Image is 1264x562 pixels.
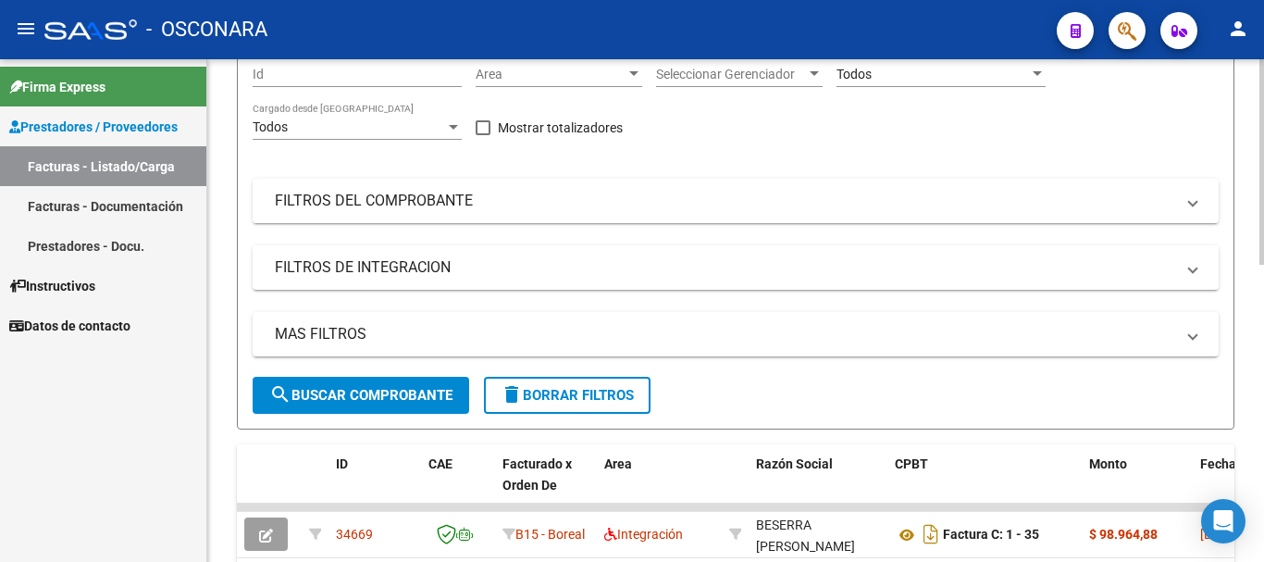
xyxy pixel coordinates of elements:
button: Buscar Comprobante [253,377,469,414]
mat-icon: menu [15,18,37,40]
datatable-header-cell: Area [597,444,722,526]
span: - OSCONARA [146,9,267,50]
span: B15 - Boreal [515,527,585,542]
span: Borrar Filtros [501,387,634,404]
span: 34669 [336,527,373,542]
datatable-header-cell: Facturado x Orden De [495,444,597,526]
span: Instructivos [9,276,95,296]
strong: Factura C: 1 - 35 [943,528,1039,543]
button: Borrar Filtros [484,377,651,414]
span: Prestadores / Proveedores [9,117,178,137]
span: [DATE] [1200,527,1238,542]
mat-panel-title: FILTROS DEL COMPROBANTE [275,191,1174,211]
span: Area [476,67,626,82]
mat-panel-title: MAS FILTROS [275,324,1174,344]
mat-icon: delete [501,383,523,406]
span: Monto [1089,456,1127,471]
div: 27396961291 [756,515,880,554]
span: CAE [428,456,452,471]
span: Todos [836,67,872,81]
mat-icon: person [1227,18,1249,40]
div: Open Intercom Messenger [1201,499,1245,543]
datatable-header-cell: Monto [1082,444,1193,526]
span: Datos de contacto [9,316,130,336]
datatable-header-cell: ID [328,444,421,526]
span: ID [336,456,348,471]
span: Integración [604,527,683,542]
mat-icon: search [269,383,291,406]
span: Todos [253,119,288,134]
span: Firma Express [9,77,105,97]
span: Razón Social [756,456,833,471]
mat-expansion-panel-header: MAS FILTROS [253,312,1219,356]
mat-expansion-panel-header: FILTROS DEL COMPROBANTE [253,179,1219,223]
span: Seleccionar Gerenciador [656,67,806,82]
datatable-header-cell: CPBT [887,444,1082,526]
span: Buscar Comprobante [269,387,452,404]
strong: $ 98.964,88 [1089,527,1158,542]
mat-panel-title: FILTROS DE INTEGRACION [275,257,1174,278]
mat-expansion-panel-header: FILTROS DE INTEGRACION [253,245,1219,290]
span: CPBT [895,456,928,471]
span: Mostrar totalizadores [498,117,623,139]
datatable-header-cell: Razón Social [749,444,887,526]
span: Facturado x Orden De [502,456,572,493]
i: Descargar documento [919,519,943,549]
datatable-header-cell: CAE [421,444,495,526]
div: BESERRA [PERSON_NAME] [756,515,880,557]
span: Area [604,456,632,471]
